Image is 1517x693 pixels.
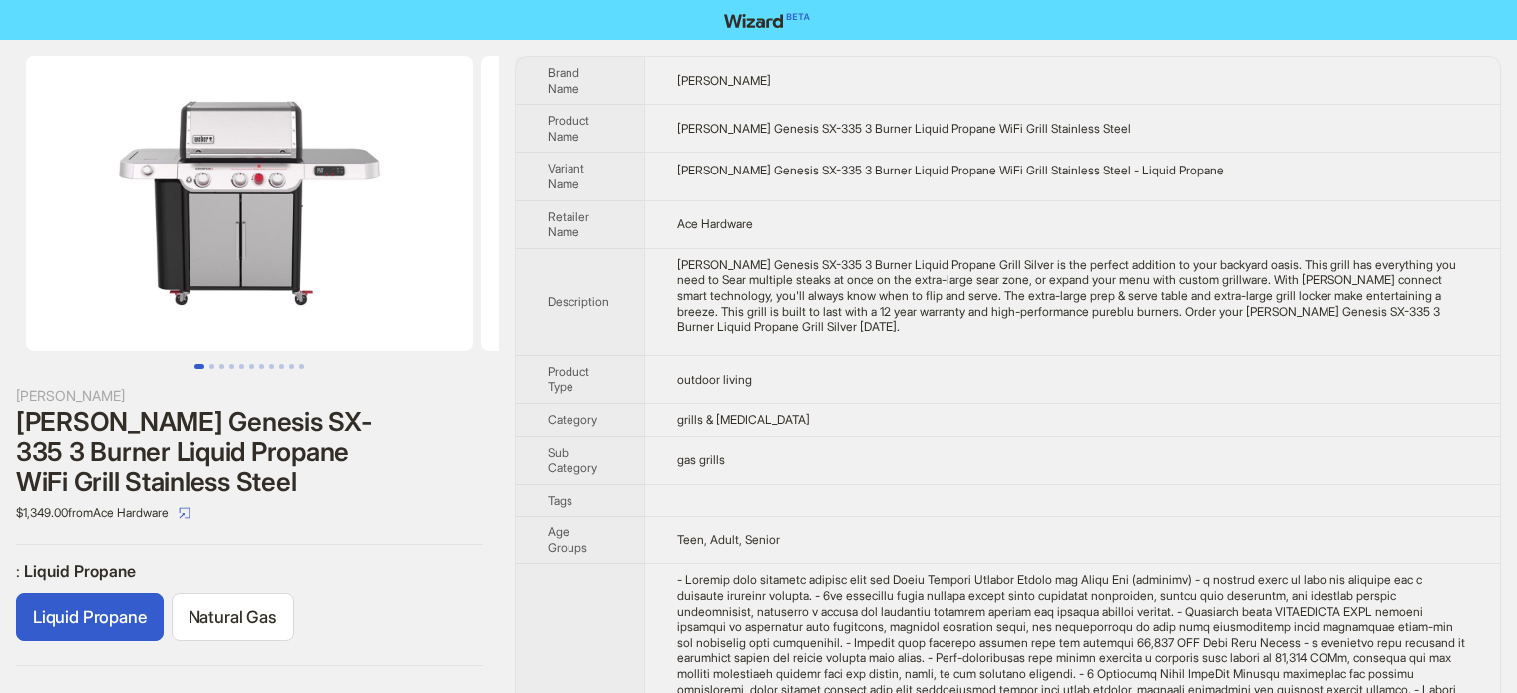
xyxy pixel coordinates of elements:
[26,56,473,351] img: Weber Genesis SX-335 3 Burner Liquid Propane WiFi Grill Stainless Steel Weber Genesis SX-335 3 Bu...
[548,524,587,555] span: Age Groups
[677,412,810,427] span: grills & [MEDICAL_DATA]
[548,294,609,309] span: Description
[16,385,483,407] div: [PERSON_NAME]
[548,412,597,427] span: Category
[189,607,277,627] span: Natural Gas
[677,73,771,88] span: [PERSON_NAME]
[179,507,190,519] span: select
[279,364,284,369] button: Go to slide 9
[548,445,597,476] span: Sub Category
[33,607,147,627] span: Liquid Propane
[209,364,214,369] button: Go to slide 2
[16,497,483,528] div: $1,349.00 from Ace Hardware
[16,407,483,497] div: [PERSON_NAME] Genesis SX-335 3 Burner Liquid Propane WiFi Grill Stainless Steel
[481,56,928,351] img: Weber Genesis SX-335 3 Burner Liquid Propane WiFi Grill Stainless Steel Weber Genesis SX-335 3 Bu...
[219,364,224,369] button: Go to slide 3
[548,364,589,395] span: Product Type
[249,364,254,369] button: Go to slide 6
[677,121,1131,136] span: [PERSON_NAME] Genesis SX-335 3 Burner Liquid Propane WiFi Grill Stainless Steel
[677,216,753,231] span: Ace Hardware
[172,593,294,641] label: available
[677,452,725,467] span: gas grills
[16,561,24,581] span: :
[548,113,589,144] span: Product Name
[677,163,1468,178] div: Weber Genesis SX-335 3 Burner Liquid Propane WiFi Grill Stainless Steel - Liquid Propane
[677,372,752,387] span: outdoor living
[548,65,579,96] span: Brand Name
[239,364,244,369] button: Go to slide 5
[677,532,780,547] span: Teen, Adult, Senior
[299,364,304,369] button: Go to slide 11
[229,364,234,369] button: Go to slide 4
[194,364,204,369] button: Go to slide 1
[677,257,1468,335] div: Weber Genesis SX-335 3 Burner Liquid Propane Grill Silver is the perfect addition to your backyar...
[24,561,136,581] span: Liquid Propane
[259,364,264,369] button: Go to slide 7
[269,364,274,369] button: Go to slide 8
[289,364,294,369] button: Go to slide 10
[548,161,584,191] span: Variant Name
[548,493,572,508] span: Tags
[16,593,164,641] label: available
[548,209,589,240] span: Retailer Name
